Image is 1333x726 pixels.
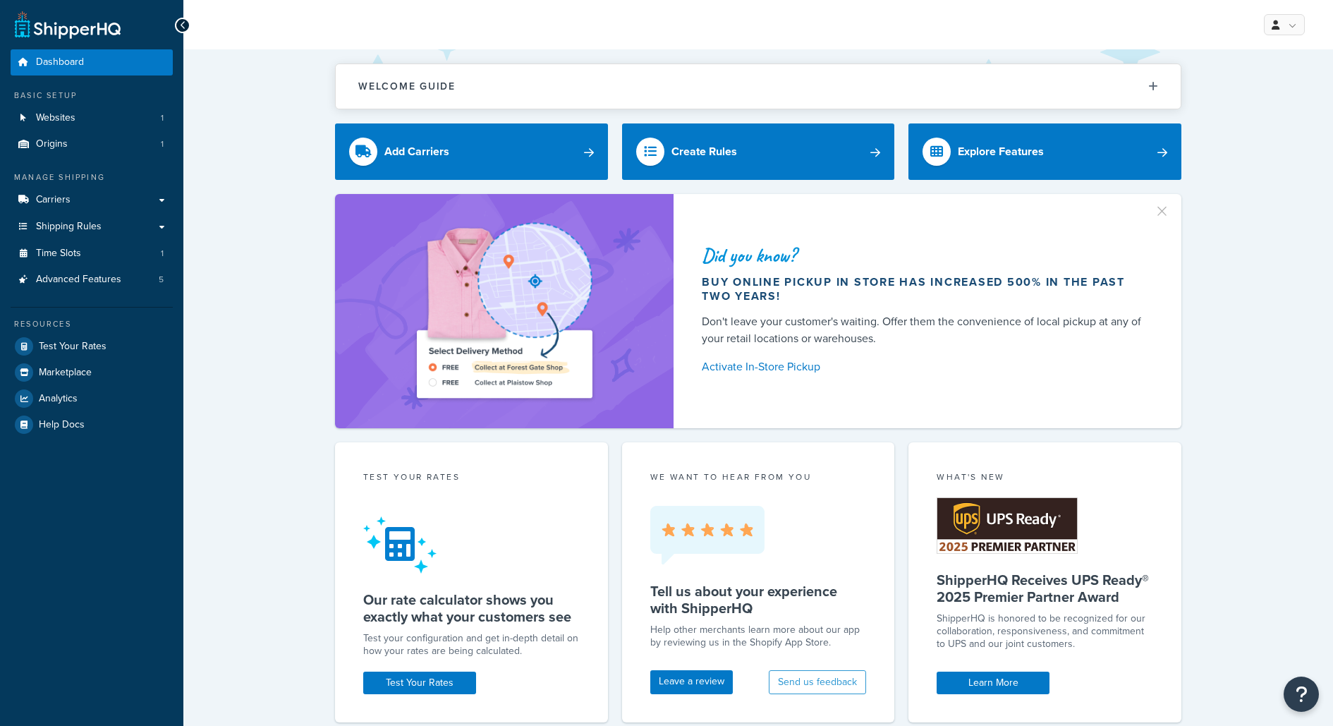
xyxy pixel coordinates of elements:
a: Analytics [11,386,173,411]
span: 1 [161,248,164,260]
a: Test Your Rates [363,672,476,694]
span: Analytics [39,393,78,405]
div: Basic Setup [11,90,173,102]
span: Origins [36,138,68,150]
span: Dashboard [36,56,84,68]
div: Add Carriers [384,142,449,162]
a: Time Slots1 [11,241,173,267]
div: Test your configuration and get in-depth detail on how your rates are being calculated. [363,632,580,658]
div: Buy online pickup in store has increased 500% in the past two years! [702,275,1148,303]
a: Add Carriers [335,123,608,180]
li: Origins [11,131,173,157]
div: Manage Shipping [11,171,173,183]
li: Time Slots [11,241,173,267]
span: Time Slots [36,248,81,260]
span: Marketplace [39,367,92,379]
a: Explore Features [908,123,1181,180]
button: Send us feedback [769,670,866,694]
div: Don't leave your customer's waiting. Offer them the convenience of local pickup at any of your re... [702,313,1148,347]
a: Help Docs [11,412,173,437]
span: Test Your Rates [39,341,106,353]
span: Help Docs [39,419,85,431]
span: 1 [161,138,164,150]
a: Leave a review [650,670,733,694]
a: Marketplace [11,360,173,385]
a: Advanced Features5 [11,267,173,293]
a: Dashboard [11,49,173,75]
h5: Tell us about your experience with ShipperHQ [650,583,867,617]
a: Carriers [11,187,173,213]
li: Advanced Features [11,267,173,293]
div: What's New [937,471,1153,487]
h2: Welcome Guide [358,81,456,92]
p: ShipperHQ is honored to be recognized for our collaboration, responsiveness, and commitment to UP... [937,612,1153,651]
span: 1 [161,112,164,124]
div: Test your rates [363,471,580,487]
span: Shipping Rules [36,221,102,233]
a: Create Rules [622,123,895,180]
a: Learn More [937,672,1049,694]
p: Help other merchants learn more about our app by reviewing us in the Shopify App Store. [650,624,867,649]
a: Test Your Rates [11,334,173,359]
span: 5 [159,274,164,286]
a: Shipping Rules [11,214,173,240]
div: Create Rules [671,142,737,162]
div: Resources [11,318,173,330]
span: Carriers [36,194,71,206]
button: Open Resource Center [1284,677,1319,712]
a: Origins1 [11,131,173,157]
div: Did you know? [702,246,1148,265]
h5: ShipperHQ Receives UPS Ready® 2025 Premier Partner Award [937,571,1153,605]
a: Activate In-Store Pickup [702,357,1148,377]
span: Websites [36,112,75,124]
h5: Our rate calculator shows you exactly what your customers see [363,591,580,625]
li: Websites [11,105,173,131]
a: Websites1 [11,105,173,131]
div: Explore Features [958,142,1044,162]
span: Advanced Features [36,274,121,286]
img: ad-shirt-map-b0359fc47e01cab431d101c4b569394f6a03f54285957d908178d52f29eb9668.png [377,215,632,407]
p: we want to hear from you [650,471,867,483]
button: Welcome Guide [336,64,1181,109]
